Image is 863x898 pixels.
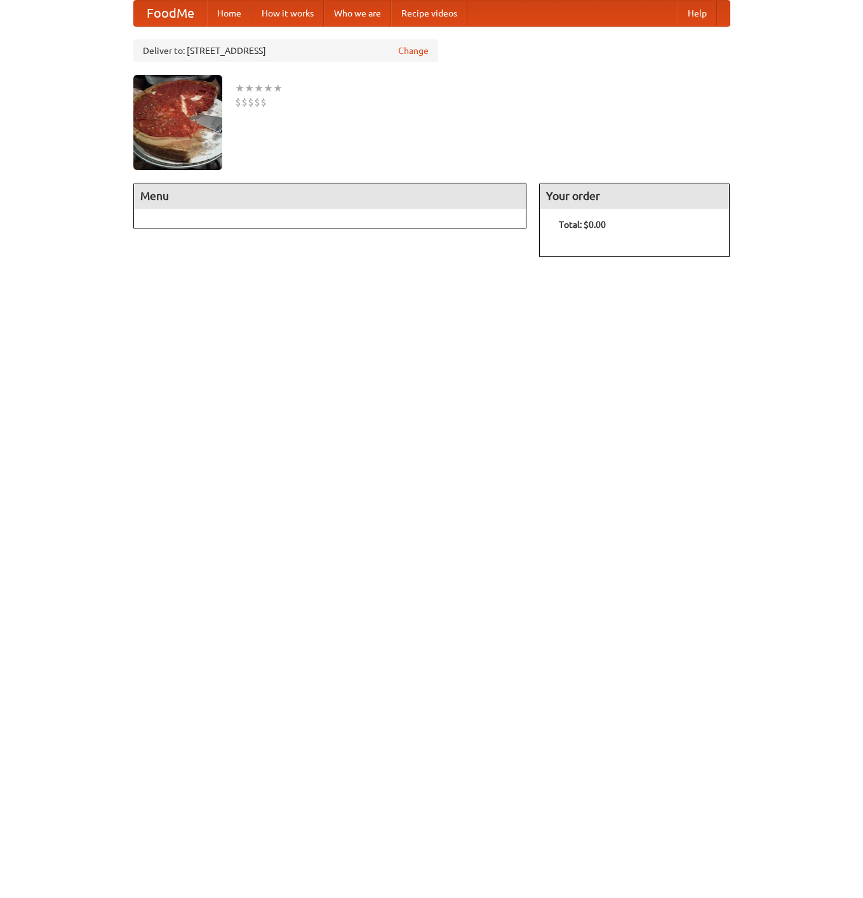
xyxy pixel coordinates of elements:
a: Help [678,1,717,26]
div: Deliver to: [STREET_ADDRESS] [133,39,438,62]
li: ★ [273,81,283,95]
img: angular.jpg [133,75,222,170]
a: Change [398,44,429,57]
li: $ [248,95,254,109]
li: $ [235,95,241,109]
b: Total: $0.00 [559,220,606,230]
h4: Your order [540,183,729,209]
li: $ [241,95,248,109]
a: How it works [251,1,324,26]
a: Recipe videos [391,1,467,26]
li: $ [260,95,267,109]
li: $ [254,95,260,109]
a: Who we are [324,1,391,26]
a: Home [207,1,251,26]
li: ★ [244,81,254,95]
h4: Menu [134,183,526,209]
li: ★ [264,81,273,95]
li: ★ [254,81,264,95]
li: ★ [235,81,244,95]
a: FoodMe [134,1,207,26]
